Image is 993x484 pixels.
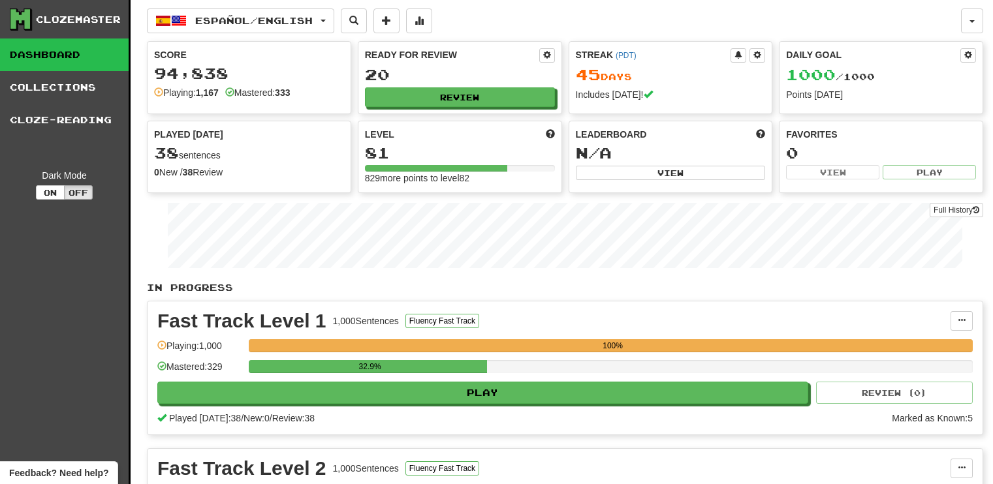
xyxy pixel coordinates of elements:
div: Daily Goal [786,48,960,63]
div: sentences [154,145,344,162]
span: Leaderboard [576,128,647,141]
div: 94,838 [154,65,344,82]
div: Day s [576,67,766,83]
a: (PDT) [616,51,637,60]
div: 20 [365,67,555,83]
button: Off [64,185,93,200]
button: View [576,166,766,180]
span: Played [DATE]: 38 [169,413,241,423]
strong: 38 [183,167,193,177]
div: Playing: 1,000 [157,339,242,361]
span: 38 [154,144,179,162]
strong: 0 [154,167,159,177]
button: Search sentences [341,8,367,33]
span: Review: 38 [272,413,315,423]
span: / [270,413,272,423]
div: 81 [365,145,555,161]
div: 0 [786,145,976,161]
strong: 1,167 [196,87,219,98]
div: 829 more points to level 82 [365,172,555,185]
span: 1000 [786,65,836,83]
span: / 1000 [786,71,875,82]
button: Add sentence to collection [373,8,400,33]
div: Dark Mode [10,169,119,182]
a: Full History [930,203,983,217]
span: 45 [576,65,601,83]
div: 1,000 Sentences [333,314,399,327]
div: Clozemaster [36,13,121,26]
div: Mastered: [225,86,291,99]
span: N/A [576,144,612,162]
div: Points [DATE] [786,88,976,101]
span: Played [DATE] [154,128,223,141]
div: 1,000 Sentences [333,462,399,475]
span: New: 0 [244,413,270,423]
div: Fast Track Level 2 [157,459,326,478]
div: Mastered: 329 [157,360,242,382]
span: Español / English [195,15,313,26]
div: Fast Track Level 1 [157,311,326,331]
button: Review (0) [816,382,973,404]
button: Play [157,382,808,404]
span: This week in points, UTC [756,128,765,141]
button: On [36,185,65,200]
span: Score more points to level up [546,128,555,141]
p: In Progress [147,281,983,294]
button: Español/English [147,8,334,33]
span: Level [365,128,394,141]
div: 32.9% [253,360,487,373]
div: New / Review [154,166,344,179]
button: Fluency Fast Track [405,461,479,476]
button: More stats [406,8,432,33]
div: Includes [DATE]! [576,88,766,101]
button: View [786,165,879,179]
div: Favorites [786,128,976,141]
div: 100% [253,339,973,352]
button: Play [883,165,976,179]
div: Playing: [154,86,219,99]
strong: 333 [275,87,290,98]
div: Score [154,48,344,61]
span: / [241,413,244,423]
button: Fluency Fast Track [405,314,479,328]
div: Streak [576,48,731,61]
div: Ready for Review [365,48,539,61]
div: Marked as Known: 5 [892,412,973,425]
span: Open feedback widget [9,466,108,479]
button: Review [365,87,555,107]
